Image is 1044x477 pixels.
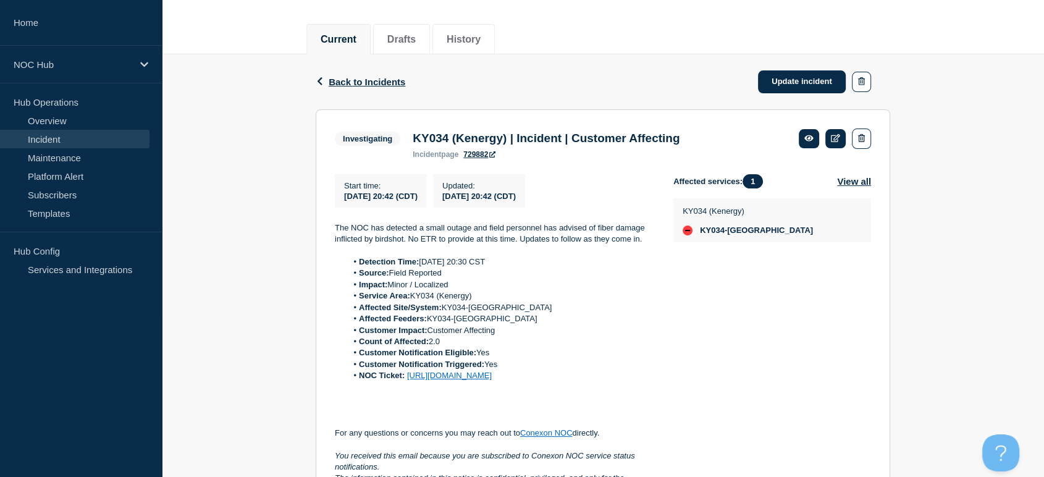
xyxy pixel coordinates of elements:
strong: NOC Ticket: [359,371,405,380]
span: incident [413,150,441,159]
a: [URL][DOMAIN_NAME] [407,371,492,380]
span: KY034-[GEOGRAPHIC_DATA] [700,226,813,235]
strong: Affected Site/System: [359,303,442,312]
a: Conexon NOC [520,428,573,437]
p: For any questions or concerns you may reach out to directly. [335,428,654,439]
li: Yes [347,359,654,370]
strong: Affected Feeders: [359,314,427,323]
button: Current [321,34,356,45]
a: Update incident [758,70,846,93]
em: You received this email because you are subscribed to Conexon NOC service status notifications. [335,451,637,471]
li: Yes [347,347,654,358]
li: KY034-[GEOGRAPHIC_DATA] [347,313,654,324]
p: KY034 (Kenergy) [683,206,813,216]
span: Affected services: [673,174,769,188]
strong: Customer Notification Eligible: [359,348,476,357]
li: Field Reported [347,268,654,279]
li: [DATE] 20:30 CST [347,256,654,268]
strong: Service Area: [359,291,410,300]
strong: Impact: [359,280,387,289]
p: The NOC has detected a small outage and field personnel has advised of fiber damage inflicted by ... [335,222,654,245]
h3: KY034 (Kenergy) | Incident | Customer Affecting [413,132,680,145]
button: Drafts [387,34,416,45]
strong: Customer Impact: [359,326,427,335]
p: NOC Hub [14,59,132,70]
li: Customer Affecting [347,325,654,336]
li: KY034-[GEOGRAPHIC_DATA] [347,302,654,313]
a: 729882 [463,150,495,159]
strong: Detection Time: [359,257,419,266]
p: Start time : [344,181,418,190]
span: Back to Incidents [329,77,405,87]
li: 2.0 [347,336,654,347]
li: KY034 (Kenergy) [347,290,654,302]
span: [DATE] 20:42 (CDT) [344,192,418,201]
button: Back to Incidents [316,77,405,87]
div: [DATE] 20:42 (CDT) [442,190,516,201]
li: Minor / Localized [347,279,654,290]
strong: Customer Notification Triggered: [359,360,484,369]
iframe: Help Scout Beacon - Open [982,434,1019,471]
p: page [413,150,458,159]
button: History [447,34,481,45]
strong: Count of Affected: [359,337,429,346]
span: 1 [743,174,763,188]
span: Investigating [335,132,400,146]
strong: Source: [359,268,389,277]
div: down [683,226,692,235]
p: Updated : [442,181,516,190]
button: View all [837,174,871,188]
